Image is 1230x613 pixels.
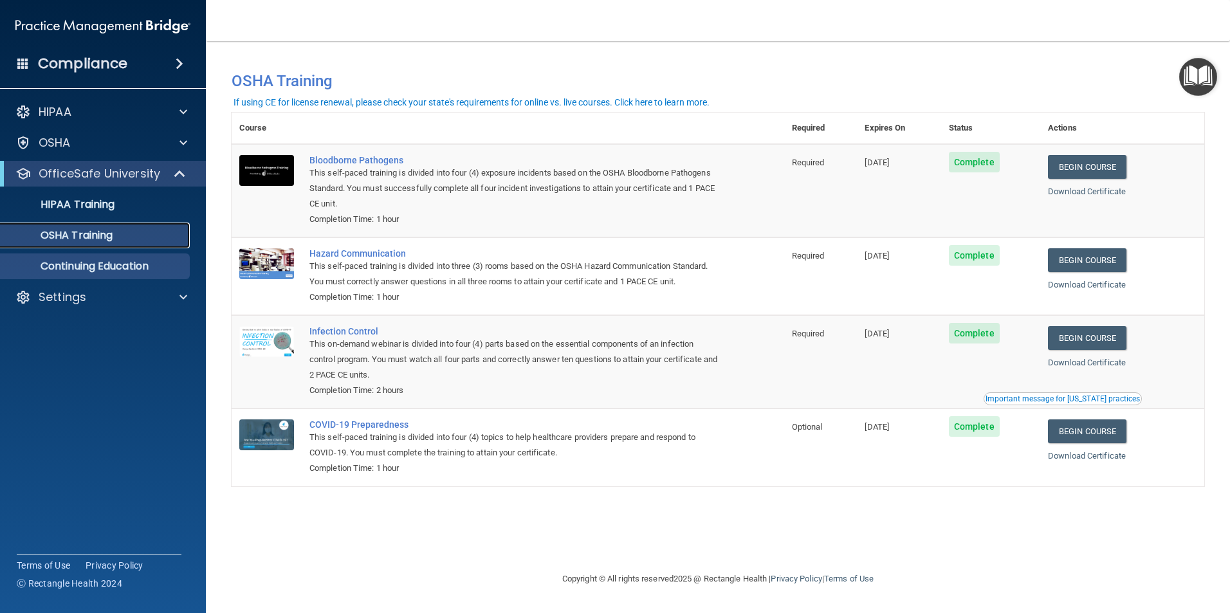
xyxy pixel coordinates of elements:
span: [DATE] [865,329,889,338]
div: Completion Time: 1 hour [309,461,720,476]
th: Actions [1040,113,1204,144]
div: This self-paced training is divided into three (3) rooms based on the OSHA Hazard Communication S... [309,259,720,289]
img: PMB logo [15,14,190,39]
th: Course [232,113,302,144]
p: OSHA [39,135,71,151]
a: Begin Course [1048,419,1126,443]
a: COVID-19 Preparedness [309,419,720,430]
span: Complete [949,152,1000,172]
span: Optional [792,422,823,432]
div: This self-paced training is divided into four (4) exposure incidents based on the OSHA Bloodborne... [309,165,720,212]
a: HIPAA [15,104,187,120]
div: This on-demand webinar is divided into four (4) parts based on the essential components of an inf... [309,336,720,383]
div: This self-paced training is divided into four (4) topics to help healthcare providers prepare and... [309,430,720,461]
div: Copyright © All rights reserved 2025 @ Rectangle Health | | [483,558,953,599]
button: Read this if you are a dental practitioner in the state of CA [984,392,1142,405]
h4: OSHA Training [232,72,1204,90]
a: Settings [15,289,187,305]
span: [DATE] [865,251,889,261]
a: Download Certificate [1048,358,1126,367]
button: Open Resource Center [1179,58,1217,96]
span: Required [792,251,825,261]
div: Completion Time: 1 hour [309,289,720,305]
p: Settings [39,289,86,305]
a: OfficeSafe University [15,166,187,181]
p: OfficeSafe University [39,166,160,181]
p: HIPAA Training [8,198,115,211]
a: Begin Course [1048,155,1126,179]
div: Completion Time: 2 hours [309,383,720,398]
p: Continuing Education [8,260,184,273]
th: Required [784,113,858,144]
a: Hazard Communication [309,248,720,259]
a: Download Certificate [1048,280,1126,289]
span: Complete [949,323,1000,343]
th: Expires On [857,113,941,144]
div: If using CE for license renewal, please check your state's requirements for online vs. live cours... [234,98,710,107]
span: [DATE] [865,158,889,167]
a: Download Certificate [1048,451,1126,461]
span: [DATE] [865,422,889,432]
span: Complete [949,416,1000,437]
a: Download Certificate [1048,187,1126,196]
h4: Compliance [38,55,127,73]
p: HIPAA [39,104,71,120]
th: Status [941,113,1040,144]
span: Required [792,329,825,338]
button: If using CE for license renewal, please check your state's requirements for online vs. live cours... [232,96,711,109]
a: OSHA [15,135,187,151]
span: Complete [949,245,1000,266]
a: Privacy Policy [771,574,822,583]
a: Begin Course [1048,248,1126,272]
p: OSHA Training [8,229,113,242]
a: Infection Control [309,326,720,336]
div: Completion Time: 1 hour [309,212,720,227]
a: Terms of Use [17,559,70,572]
a: Privacy Policy [86,559,143,572]
a: Begin Course [1048,326,1126,350]
a: Bloodborne Pathogens [309,155,720,165]
span: Required [792,158,825,167]
iframe: Drift Widget Chat Controller [1007,522,1215,573]
div: Important message for [US_STATE] practices [986,395,1140,403]
a: Terms of Use [824,574,874,583]
span: Ⓒ Rectangle Health 2024 [17,577,122,590]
